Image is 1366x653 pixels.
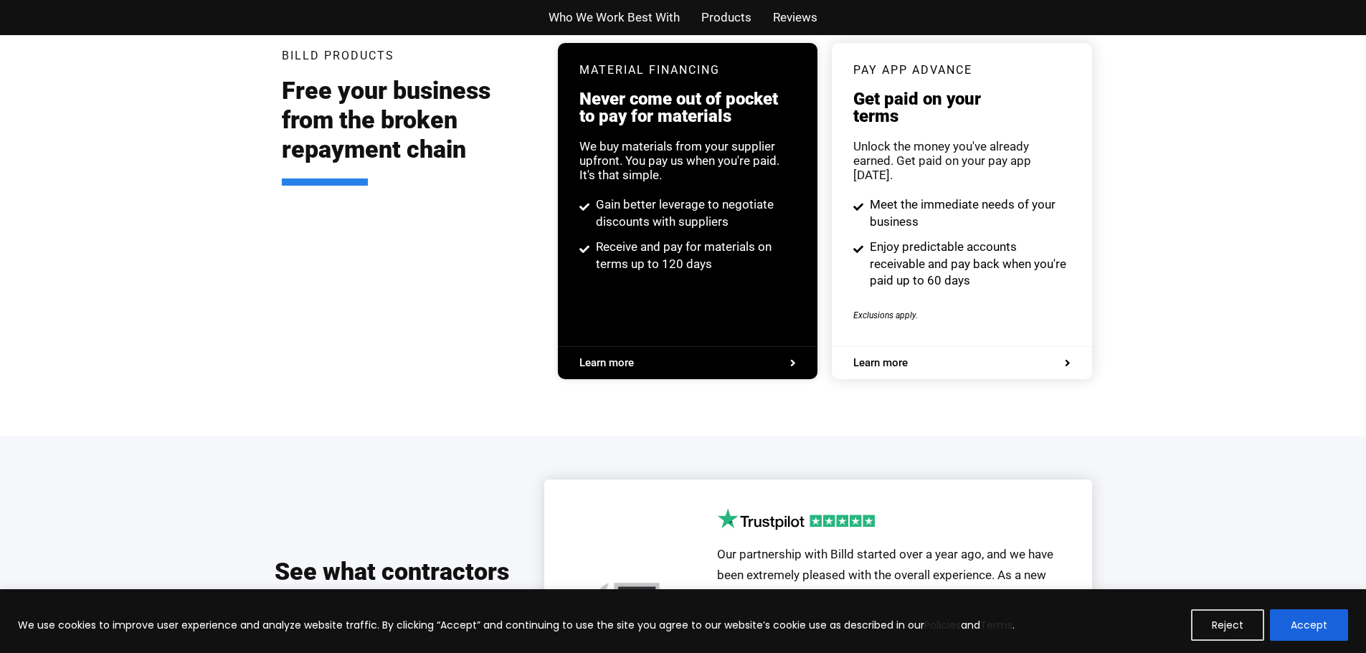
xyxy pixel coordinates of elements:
button: Accept [1270,609,1348,641]
div: We buy materials from your supplier upfront. You pay us when you're paid. It's that simple. [579,139,796,182]
span: Exclusions apply. [853,310,918,320]
button: Reject [1191,609,1264,641]
span: Receive and pay for materials on terms up to 120 days [592,239,797,273]
span: Meet the immediate needs of your business [866,196,1071,231]
span: Enjoy predictable accounts receivable and pay back when you're paid up to 60 days [866,239,1071,290]
p: We use cookies to improve user experience and analyze website traffic. By clicking “Accept” and c... [18,616,1015,634]
a: Products [701,7,751,28]
span: Learn more [579,358,634,368]
div: Unlock the money you've already earned. Get paid on your pay app [DATE]. [853,139,1070,182]
a: Learn more [853,358,1070,368]
a: Policies [924,618,961,632]
h3: pay app advance [853,65,1070,76]
a: Learn more [579,358,796,368]
h3: Get paid on your terms [853,90,1070,125]
span: Learn more [853,358,908,368]
span: Gain better leverage to negotiate discounts with suppliers [592,196,797,231]
a: Reviews [773,7,817,28]
h3: Billd Products [282,50,394,62]
h3: Material Financing [579,65,796,76]
a: Terms [980,618,1012,632]
h3: Never come out of pocket to pay for materials [579,90,796,125]
h2: Free your business from the broken repayment chain [282,76,537,185]
a: Who We Work Best With [549,7,680,28]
